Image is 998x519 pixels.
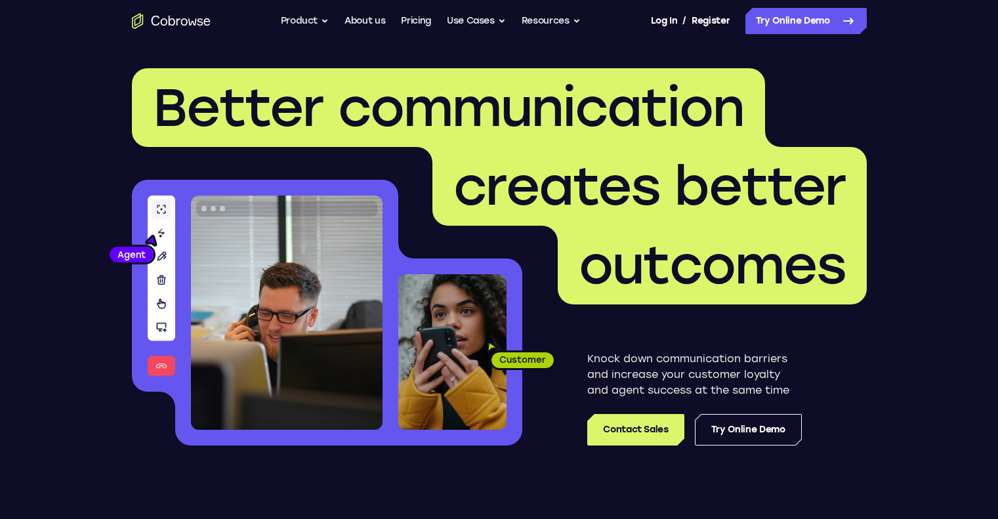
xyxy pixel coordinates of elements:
[344,8,385,34] a: About us
[398,274,507,430] img: A customer holding their phone
[522,8,581,34] button: Resources
[579,234,846,297] span: outcomes
[447,8,506,34] button: Use Cases
[587,414,684,446] a: Contact Sales
[153,76,744,139] span: Better communication
[401,8,431,34] a: Pricing
[132,13,211,29] a: Go to the home page
[692,8,730,34] a: Register
[281,8,329,34] button: Product
[695,414,802,446] a: Try Online Demo
[651,8,677,34] a: Log In
[682,13,686,29] span: /
[453,155,846,218] span: creates better
[191,196,383,430] img: A customer support agent talking on the phone
[587,351,802,398] p: Knock down communication barriers and increase your customer loyalty and agent success at the sam...
[745,8,867,34] a: Try Online Demo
